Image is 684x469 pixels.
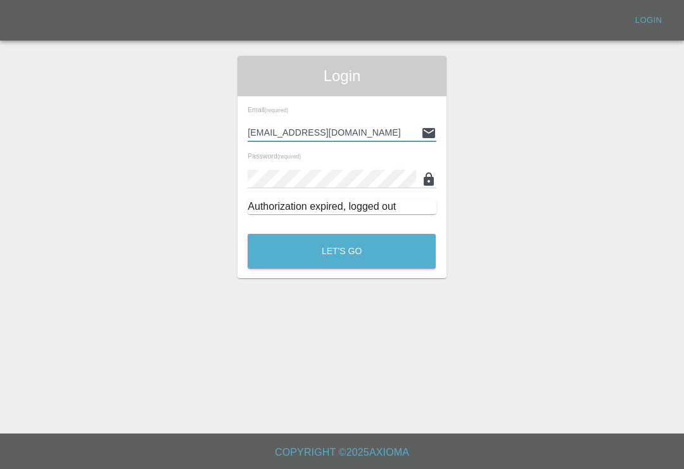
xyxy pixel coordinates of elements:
[265,108,288,113] small: (required)
[248,66,436,86] span: Login
[628,11,669,30] a: Login
[248,199,436,214] div: Authorization expired, logged out
[10,444,674,461] h6: Copyright © 2025 Axioma
[248,234,436,269] button: Let's Go
[248,152,301,160] span: Password
[277,154,301,160] small: (required)
[248,106,288,113] span: Email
